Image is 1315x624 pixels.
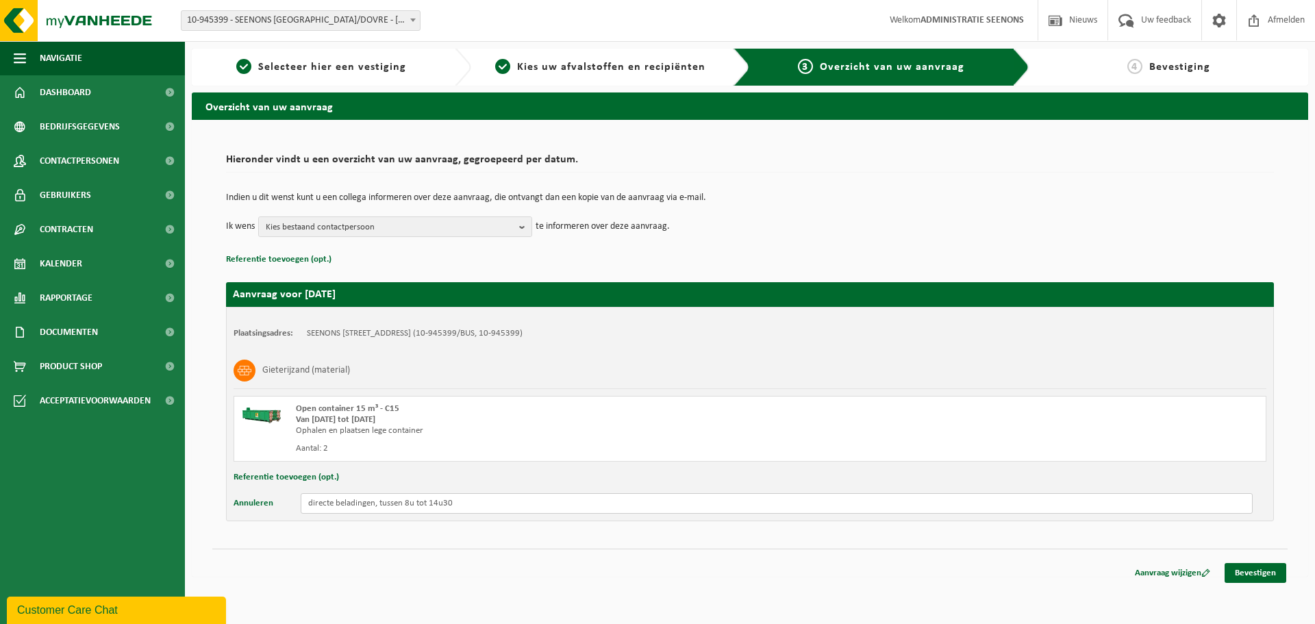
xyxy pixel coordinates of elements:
span: Overzicht van uw aanvraag [820,62,964,73]
div: Ophalen en plaatsen lege container [296,425,805,436]
p: te informeren over deze aanvraag. [536,216,670,237]
span: Kies bestaand contactpersoon [266,217,514,238]
strong: Aanvraag voor [DATE] [233,289,336,300]
span: Dashboard [40,75,91,110]
a: Aanvraag wijzigen [1125,563,1220,583]
span: Gebruikers [40,178,91,212]
span: Contracten [40,212,93,247]
span: Bevestiging [1149,62,1210,73]
span: 10-945399 - SEENONS BELGIUM/DOVRE - WEELDE [181,10,421,31]
h2: Overzicht van uw aanvraag [192,92,1308,119]
span: 2 [495,59,510,74]
a: 1Selecteer hier een vestiging [199,59,444,75]
button: Kies bestaand contactpersoon [258,216,532,237]
span: Contactpersonen [40,144,119,178]
span: Navigatie [40,41,82,75]
button: Annuleren [234,493,273,514]
img: HK-XC-15-GN-00.png [241,403,282,424]
p: Ik wens [226,216,255,237]
span: Product Shop [40,349,102,384]
button: Referentie toevoegen (opt.) [234,469,339,486]
span: Selecteer hier een vestiging [258,62,406,73]
a: Bevestigen [1225,563,1286,583]
span: 3 [798,59,813,74]
input: Geef hier uw opmerking [301,493,1253,514]
td: SEENONS [STREET_ADDRESS] (10-945399/BUS, 10-945399) [307,328,523,339]
h3: Gieterijzand (material) [262,360,350,382]
span: 1 [236,59,251,74]
span: Bedrijfsgegevens [40,110,120,144]
button: Referentie toevoegen (opt.) [226,251,331,269]
a: 2Kies uw afvalstoffen en recipiënten [478,59,723,75]
iframe: chat widget [7,594,229,624]
span: Kalender [40,247,82,281]
p: Indien u dit wenst kunt u een collega informeren over deze aanvraag, die ontvangt dan een kopie v... [226,193,1274,203]
span: Documenten [40,315,98,349]
span: 4 [1127,59,1142,74]
strong: ADMINISTRATIE SEENONS [920,15,1024,25]
span: Rapportage [40,281,92,315]
div: Aantal: 2 [296,443,805,454]
strong: Plaatsingsadres: [234,329,293,338]
span: Open container 15 m³ - C15 [296,404,399,413]
h2: Hieronder vindt u een overzicht van uw aanvraag, gegroepeerd per datum. [226,154,1274,173]
span: Acceptatievoorwaarden [40,384,151,418]
strong: Van [DATE] tot [DATE] [296,415,375,424]
span: Kies uw afvalstoffen en recipiënten [517,62,705,73]
span: 10-945399 - SEENONS BELGIUM/DOVRE - WEELDE [181,11,420,30]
